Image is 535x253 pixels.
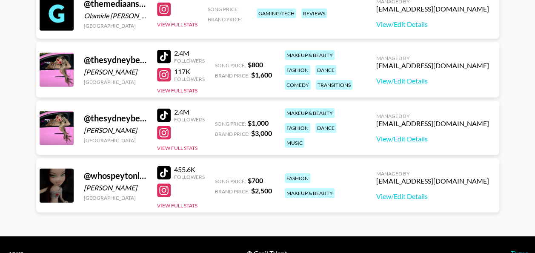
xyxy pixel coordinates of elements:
[157,202,197,209] button: View Full Stats
[215,121,246,127] span: Song Price:
[251,129,272,137] strong: $ 3,000
[285,173,310,183] div: fashion
[84,113,147,124] div: @ thesydneybelle
[174,67,205,76] div: 117K
[315,65,336,75] div: dance
[174,57,205,64] div: Followers
[376,119,489,128] div: [EMAIL_ADDRESS][DOMAIN_NAME]
[215,62,246,69] span: Song Price:
[285,123,310,133] div: fashion
[157,145,197,151] button: View Full Stats
[376,135,489,143] a: View/Edit Details
[174,76,205,82] div: Followers
[157,87,197,94] button: View Full Stats
[174,174,205,180] div: Followers
[174,116,205,123] div: Followers
[376,61,489,70] div: [EMAIL_ADDRESS][DOMAIN_NAME]
[84,55,147,65] div: @ thesydneybelle
[208,6,239,12] span: Song Price:
[208,16,242,23] span: Brand Price:
[174,165,205,174] div: 455.6K
[174,49,205,57] div: 2.4M
[316,80,352,90] div: transitions
[376,77,489,85] a: View/Edit Details
[376,192,489,201] a: View/Edit Details
[285,50,335,60] div: makeup & beauty
[376,170,489,177] div: Managed By
[84,184,147,192] div: [PERSON_NAME]
[376,55,489,61] div: Managed By
[84,195,147,201] div: [GEOGRAPHIC_DATA]
[376,113,489,119] div: Managed By
[215,178,246,184] span: Song Price:
[84,79,147,85] div: [GEOGRAPHIC_DATA]
[376,177,489,185] div: [EMAIL_ADDRESS][DOMAIN_NAME]
[257,9,296,18] div: gaming/tech
[376,20,489,29] a: View/Edit Details
[157,21,197,28] button: View Full Stats
[301,9,327,18] div: reviews
[251,71,272,79] strong: $ 1,600
[248,176,263,184] strong: $ 700
[285,188,335,198] div: makeup & beauty
[285,80,311,90] div: comedy
[248,60,263,69] strong: $ 800
[285,138,304,148] div: music
[285,108,335,118] div: makeup & beauty
[84,23,147,29] div: [GEOGRAPHIC_DATA]
[215,188,249,195] span: Brand Price:
[285,65,310,75] div: fashion
[84,11,147,20] div: Olamide [PERSON_NAME]
[251,187,272,195] strong: $ 2,500
[84,126,147,135] div: [PERSON_NAME]
[376,5,489,13] div: [EMAIL_ADDRESS][DOMAIN_NAME]
[248,119,269,127] strong: $ 1,000
[174,108,205,116] div: 2.4M
[84,137,147,144] div: [GEOGRAPHIC_DATA]
[84,170,147,181] div: @ whospeytonlolwhat
[315,123,336,133] div: dance
[84,68,147,76] div: [PERSON_NAME]
[215,72,249,79] span: Brand Price:
[215,131,249,137] span: Brand Price:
